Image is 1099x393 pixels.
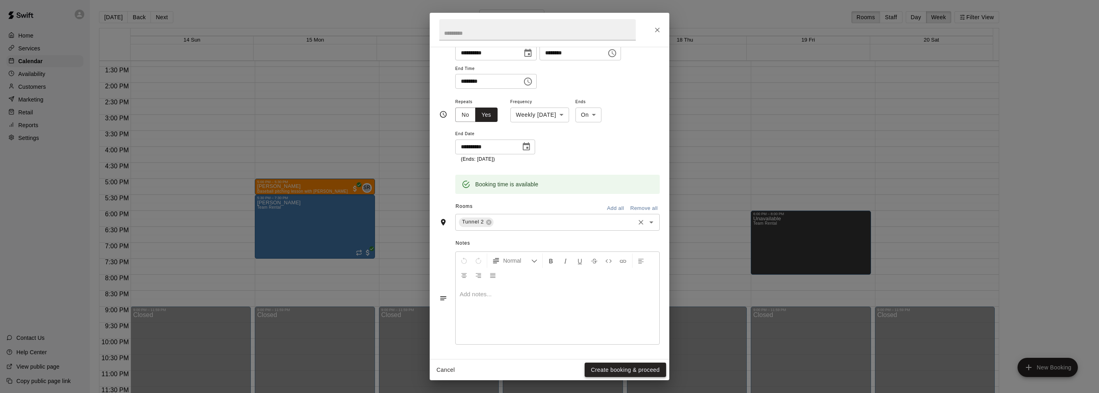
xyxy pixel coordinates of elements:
[457,268,471,282] button: Center Align
[650,23,665,37] button: Close
[455,108,498,122] div: outlined button group
[456,237,660,250] span: Notes
[628,202,660,215] button: Remove all
[646,217,657,228] button: Open
[634,253,648,268] button: Left Align
[602,253,615,268] button: Insert Code
[457,253,471,268] button: Undo
[510,97,569,108] span: Frequency
[587,253,601,268] button: Format Strikethrough
[433,363,458,377] button: Cancel
[520,74,536,90] button: Choose time, selected time is 4:00 PM
[455,64,537,74] span: End Time
[573,253,587,268] button: Format Underline
[475,177,538,192] div: Booking time is available
[472,268,485,282] button: Right Align
[461,156,530,164] p: (Ends: [DATE])
[585,363,666,377] button: Create booking & proceed
[518,139,534,155] button: Choose date, selected date is Sep 30, 2025
[456,203,473,209] span: Rooms
[459,218,487,226] span: Tunnel 2
[439,294,447,302] svg: Notes
[503,257,531,265] span: Normal
[604,45,620,61] button: Choose time, selected time is 3:30 PM
[520,45,536,61] button: Choose date, selected date is Sep 15, 2025
[575,108,602,122] div: On
[459,217,494,227] div: Tunnel 2
[575,97,602,108] span: Ends
[559,253,572,268] button: Format Italics
[439,110,447,118] svg: Timing
[486,268,500,282] button: Justify Align
[635,217,647,228] button: Clear
[475,108,498,122] button: Yes
[455,129,535,140] span: End Date
[455,97,504,108] span: Repeats
[603,202,628,215] button: Add all
[472,253,485,268] button: Redo
[544,253,558,268] button: Format Bold
[616,253,630,268] button: Insert Link
[455,108,476,122] button: No
[489,253,541,268] button: Formatting Options
[439,218,447,226] svg: Rooms
[510,108,569,122] div: Weekly [DATE]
